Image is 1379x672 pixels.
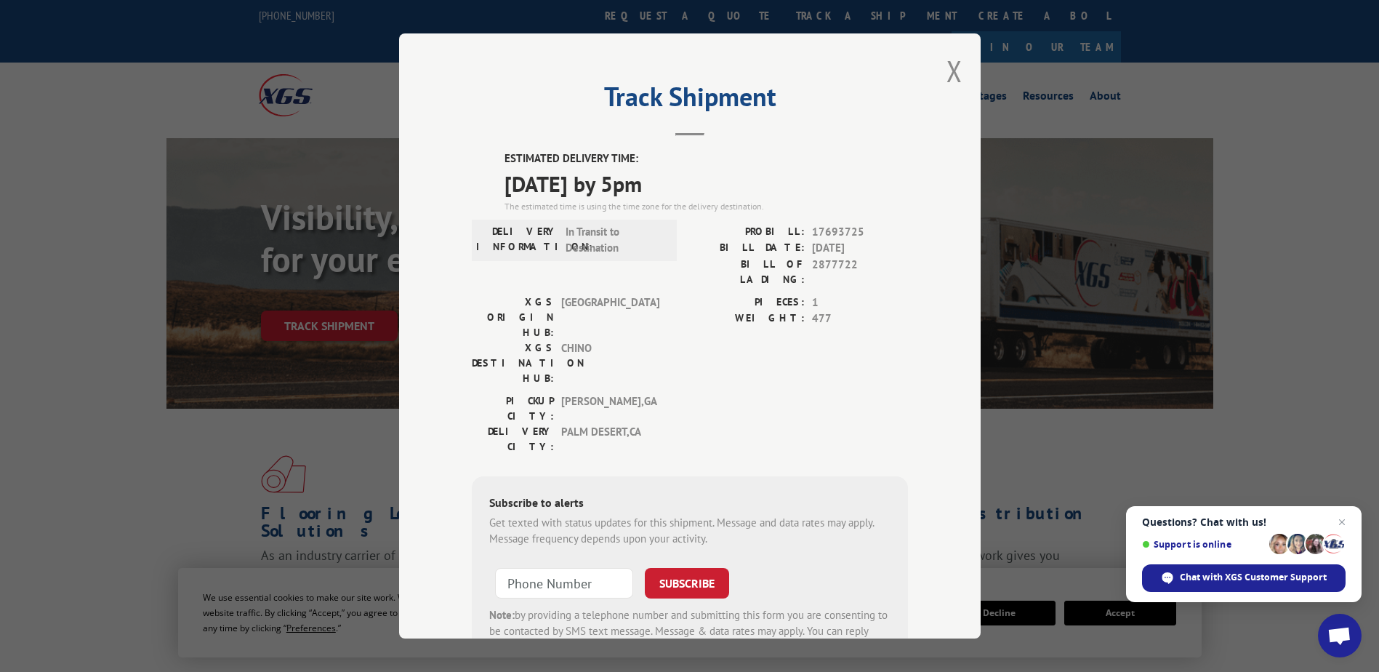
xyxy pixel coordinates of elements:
label: BILL DATE: [690,240,805,257]
input: Phone Number [495,568,633,599]
span: Support is online [1142,539,1264,550]
label: ESTIMATED DELIVERY TIME: [504,151,908,167]
div: by providing a telephone number and submitting this form you are consenting to be contacted by SM... [489,607,890,657]
span: 1 [812,295,908,311]
div: Chat with XGS Customer Support [1142,564,1346,592]
strong: Note: [489,608,515,622]
div: The estimated time is using the time zone for the delivery destination. [504,200,908,213]
button: Close modal [946,52,962,90]
h2: Track Shipment [472,87,908,114]
span: 477 [812,311,908,327]
span: CHINO [561,340,659,386]
button: SUBSCRIBE [645,568,729,599]
label: XGS DESTINATION HUB: [472,340,554,386]
label: WEIGHT: [690,311,805,327]
span: [GEOGRAPHIC_DATA] [561,295,659,340]
div: Open chat [1318,614,1362,657]
span: PALM DESERT , CA [561,424,659,455]
span: [DATE] by 5pm [504,167,908,200]
div: Subscribe to alerts [489,494,890,515]
span: [PERSON_NAME] , GA [561,393,659,424]
label: PROBILL: [690,224,805,241]
label: PIECES: [690,295,805,311]
label: XGS ORIGIN HUB: [472,295,554,340]
span: Chat with XGS Customer Support [1180,571,1327,584]
span: Questions? Chat with us! [1142,516,1346,528]
label: BILL OF LADING: [690,257,805,287]
label: DELIVERY CITY: [472,424,554,455]
span: 17693725 [812,224,908,241]
span: [DATE] [812,240,908,257]
label: DELIVERY INFORMATION: [476,224,558,257]
span: In Transit to Destination [566,224,664,257]
span: Close chat [1333,513,1351,531]
span: 2877722 [812,257,908,287]
label: PICKUP CITY: [472,393,554,424]
div: Get texted with status updates for this shipment. Message and data rates may apply. Message frequ... [489,515,890,548]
